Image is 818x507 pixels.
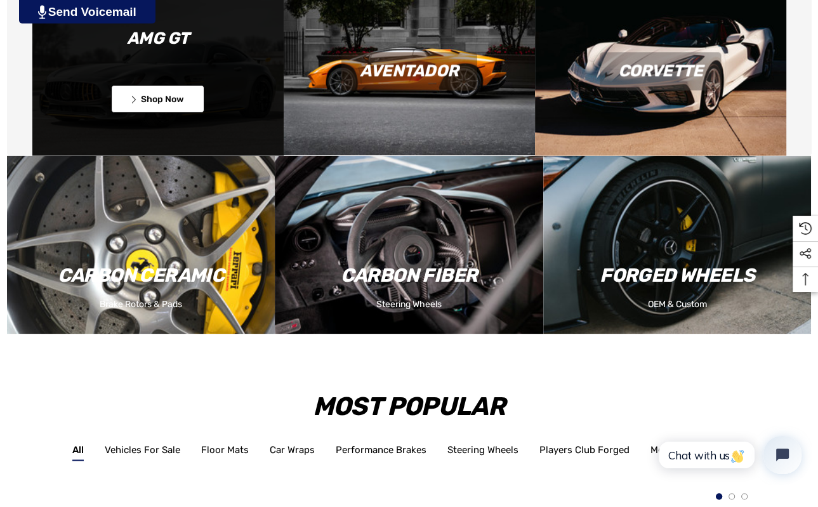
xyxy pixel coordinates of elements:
a: Steering Wheels [447,444,518,462]
a: Image Banner Carbon Ceramic Brake Rotors & Pads [7,155,275,334]
h2: Most Popular [65,388,753,426]
svg: Icon arrow left [129,96,139,103]
div: Carbon Ceramic [7,256,275,294]
button: 1 of 3 [716,493,722,499]
span: AVENTADOR [341,52,477,90]
a: Players Club Forged [539,444,630,462]
a: All [72,444,84,462]
iframe: Tidio Chat [645,425,812,485]
p: Steering Wheels [275,296,543,313]
div: Forged Wheels [543,256,812,294]
svg: Social Media [799,247,812,260]
a: Icon arrow left Shop Now [111,85,204,113]
p: OEM & Custom [543,296,812,313]
img: PjwhLS0gR2VuZXJhdG9yOiBHcmF2aXQuaW8gLS0+PHN2ZyB4bWxucz0iaHR0cDovL3d3dy53My5vcmcvMjAwMC9zdmciIHhtb... [38,5,46,19]
svg: Top [793,273,818,286]
a: Vehicles For Sale [105,444,180,462]
span: Corvette [600,52,722,90]
button: 2 of 3 [729,493,735,499]
img: Image Banner [543,155,812,334]
a: Image Banner Forged Wheels OEM & Custom [543,155,812,334]
a: Car Wraps [270,444,315,462]
div: Carbon Fiber [275,256,543,294]
img: Image Banner [7,155,275,334]
img: Image Banner [275,155,543,334]
a: Floor Mats [201,444,249,462]
div: AMG GT [32,20,284,58]
svg: Recently Viewed [799,222,812,235]
button: 3 of 3 [741,493,748,499]
a: Image Banner Carbon Fiber Steering Wheels [275,155,543,334]
a: Performance Brakes [336,444,426,462]
p: Brake Rotors & Pads [7,296,275,313]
